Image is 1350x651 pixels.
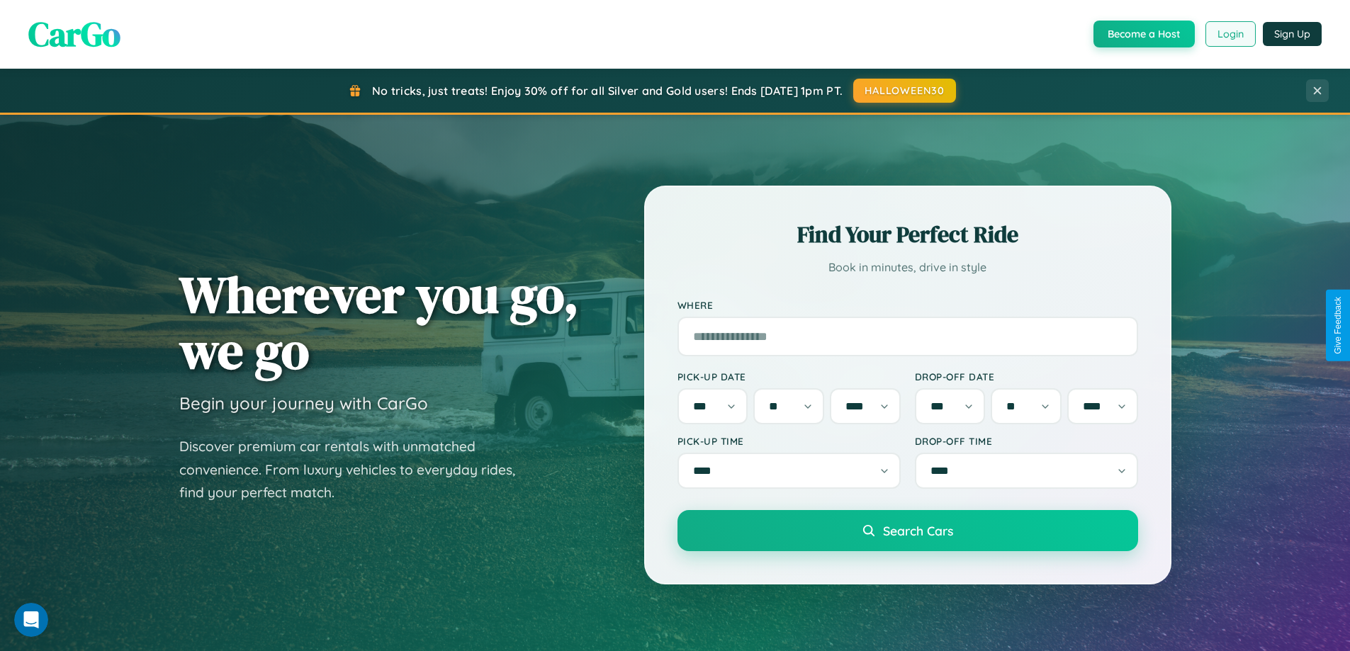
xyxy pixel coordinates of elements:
[1333,297,1343,354] div: Give Feedback
[915,370,1138,383] label: Drop-off Date
[28,11,120,57] span: CarGo
[372,84,843,98] span: No tricks, just treats! Enjoy 30% off for all Silver and Gold users! Ends [DATE] 1pm PT.
[915,435,1138,447] label: Drop-off Time
[14,603,48,637] iframe: Intercom live chat
[179,266,579,378] h1: Wherever you go, we go
[677,510,1138,551] button: Search Cars
[853,79,956,103] button: HALLOWEEN30
[677,435,901,447] label: Pick-up Time
[179,392,428,414] h3: Begin your journey with CarGo
[677,299,1138,311] label: Where
[883,523,953,538] span: Search Cars
[179,435,534,504] p: Discover premium car rentals with unmatched convenience. From luxury vehicles to everyday rides, ...
[677,257,1138,278] p: Book in minutes, drive in style
[1205,21,1256,47] button: Login
[677,370,901,383] label: Pick-up Date
[677,219,1138,250] h2: Find Your Perfect Ride
[1263,22,1322,46] button: Sign Up
[1093,21,1195,47] button: Become a Host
